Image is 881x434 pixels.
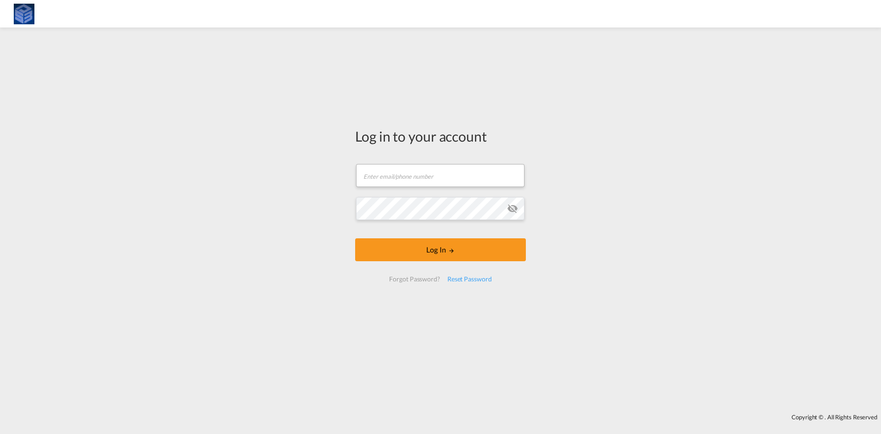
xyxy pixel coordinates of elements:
[355,238,526,261] button: LOGIN
[356,164,524,187] input: Enter email/phone number
[355,126,526,146] div: Log in to your account
[444,271,496,287] div: Reset Password
[507,203,518,214] md-icon: icon-eye-off
[385,271,443,287] div: Forgot Password?
[14,4,34,24] img: fff785d0086311efa2d3e168b14c2f64.png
